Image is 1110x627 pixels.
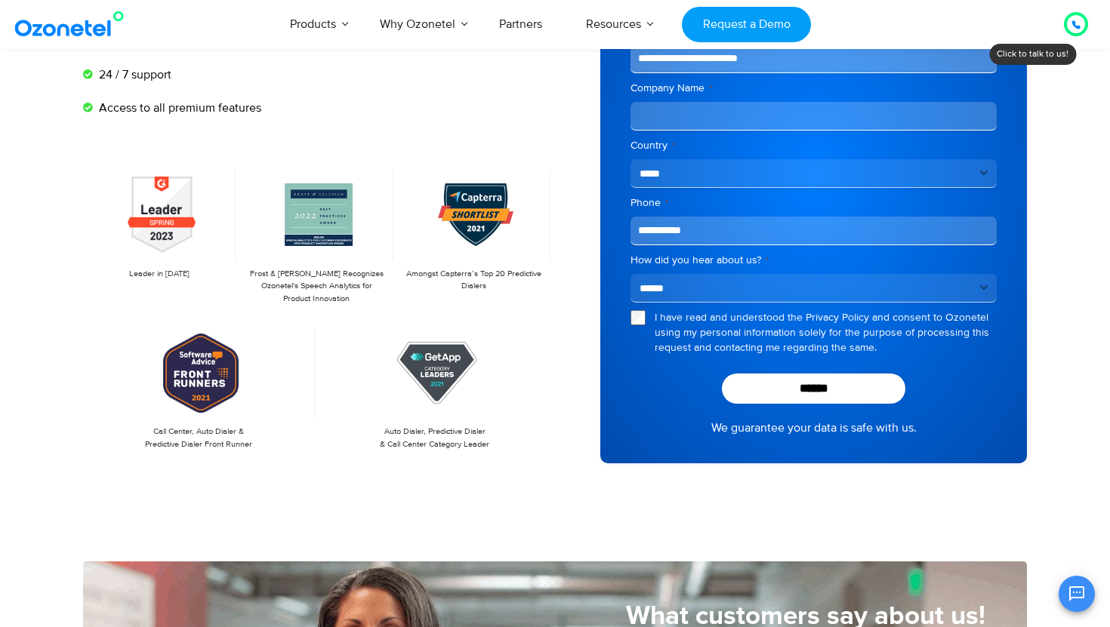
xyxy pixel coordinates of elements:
label: Phone [631,195,997,211]
span: Access to all premium features [95,99,261,117]
p: Auto Dialer, Predictive Dialer & Call Center Category Leader [327,426,544,450]
span: 24 / 7 support [95,66,171,84]
p: Amongst Capterra’s Top 20 Predictive Dialers [405,268,543,293]
button: Open chat [1059,576,1095,612]
p: Leader in [DATE] [91,268,228,281]
label: How did you hear about us? [631,253,997,268]
label: Country [631,138,997,153]
p: Call Center, Auto Dialer & Predictive Dialer Front Runner [91,426,307,450]
p: Frost & [PERSON_NAME] Recognizes Ozonetel's Speech Analytics for Product Innovation [248,268,385,306]
a: We guarantee your data is safe with us. [711,419,917,437]
label: Company Name [631,81,997,96]
a: Request a Demo [682,7,811,42]
label: I have read and understood the Privacy Policy and consent to Ozonetel using my personal informati... [655,310,997,355]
